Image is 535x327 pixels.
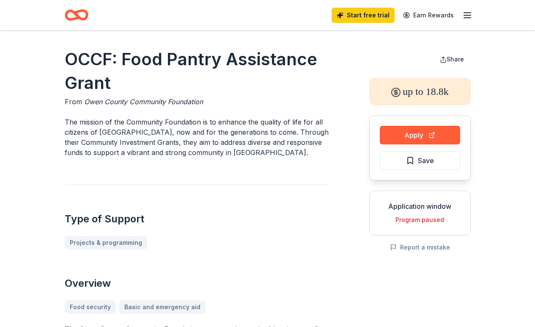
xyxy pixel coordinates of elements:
h2: Type of Support [65,212,329,226]
span: Share [447,55,464,63]
h2: Overview [65,277,329,290]
button: Report a mistake [390,242,450,252]
button: Save [380,151,460,170]
div: Program paused [376,215,464,225]
a: Start free trial [332,8,395,23]
a: Earn Rewards [398,8,459,23]
div: From [65,97,329,107]
h1: OCCF: Food Pantry Assistance Grant [65,47,329,95]
a: Home [65,5,88,25]
span: Save [418,155,434,166]
p: The mission of the Community Foundation is to enhance the quality of life for all citizens of [GE... [65,117,329,158]
div: Application window [376,201,464,211]
div: up to 18.8k [369,78,471,105]
span: Owen County Community Foundation [84,97,203,106]
button: Share [433,51,471,68]
button: Apply [380,126,460,144]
